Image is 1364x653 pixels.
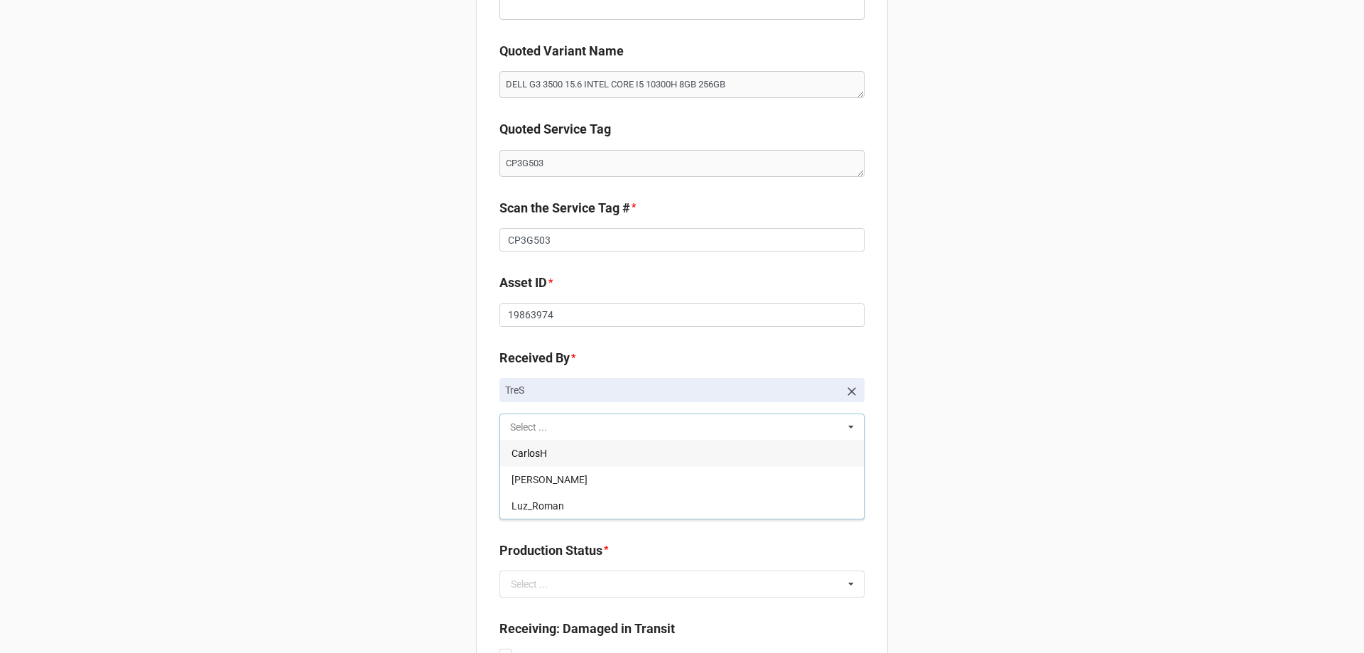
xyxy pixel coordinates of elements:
[499,119,611,139] label: Quoted Service Tag
[511,500,564,512] span: Luz_Roman
[511,474,588,485] span: [PERSON_NAME]
[499,71,865,98] textarea: DELL G3 3500 15.6 INTEL CORE I5 10300H 8GB 256GB
[499,273,547,293] label: Asset ID
[499,150,865,177] textarea: CP3G503
[499,619,675,639] label: Receiving: Damaged in Transit
[499,348,570,368] label: Received By
[499,541,602,561] label: Production Status
[499,198,630,218] label: Scan the Service Tag #
[511,579,548,589] div: Select ...
[499,41,624,61] label: Quoted Variant Name
[505,383,839,397] p: TreS
[511,448,547,459] span: CarlosH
